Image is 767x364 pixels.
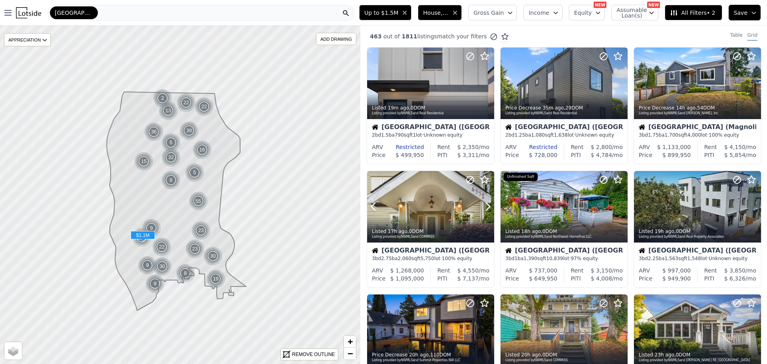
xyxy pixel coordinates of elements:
[292,351,335,358] div: REMOVE OUTLINE
[639,247,645,254] img: House
[132,228,151,247] div: 11
[4,342,22,360] a: Layers
[372,247,489,255] div: [GEOGRAPHIC_DATA] ([GEOGRAPHIC_DATA])
[191,221,211,240] img: g1.png
[724,275,745,282] span: $ 6,326
[177,93,196,112] div: 22
[188,191,209,211] div: 55
[505,274,519,282] div: Price
[639,105,757,111] div: Price Decrease , 54 DOM
[203,247,223,266] div: 30
[523,5,562,20] button: Income
[161,171,181,190] img: g1.png
[571,267,584,274] div: Rent
[505,358,624,363] div: Listing provided by NWMLS and COMPASS
[421,256,434,261] span: 5,750
[372,235,490,239] div: Listing provided by NWMLS and COMPASS
[688,256,701,261] span: 1,548
[145,274,165,293] div: 9
[372,111,490,116] div: Listing provided by NWMLS and Real Residential
[591,267,612,274] span: $ 3,150
[176,264,195,283] img: g1.png
[437,274,447,282] div: PITI
[662,152,691,158] span: $ 899,950
[634,47,761,164] a: Price Decrease 14h ago,54DOMListing provided byNWMLSand [PERSON_NAME], IncHouse[GEOGRAPHIC_DATA] ...
[639,358,757,363] div: Listing provided by NWMLS and [PERSON_NAME] RE [GEOGRAPHIC_DATA]
[717,143,756,151] div: /mo
[372,255,489,262] div: 3 bd 2.75 ba sqft lot · 100% equity
[450,267,489,274] div: /mo
[134,152,154,171] img: g1.png
[639,267,650,274] div: ARV
[142,219,161,238] div: 9
[542,105,564,111] time: 2025-08-20 14:39
[571,274,581,282] div: PITI
[734,9,747,17] span: Save
[132,228,152,247] img: g1.png
[159,101,178,120] img: g1.png
[505,124,623,132] div: [GEOGRAPHIC_DATA] ([GEOGRAPHIC_DATA])
[457,152,479,158] span: $ 3,311
[639,235,757,239] div: Listing provided by NWMLS and Real Property Associates
[179,121,199,140] div: 39
[437,151,447,159] div: PITI
[505,143,517,151] div: ARV
[372,247,378,254] img: House
[16,7,41,18] img: Lotside
[591,275,612,282] span: $ 4,008
[505,247,512,254] img: House
[504,173,538,181] div: Unfinished Sqft
[364,9,398,17] span: Up to $1.5M
[161,148,181,167] img: g1.png
[195,97,214,116] div: 22
[730,32,743,41] div: Table
[505,235,624,239] div: Listing provided by NWMLS and Northwest HomePros LLC
[176,264,195,283] div: 8
[152,237,172,257] img: g1.png
[546,256,563,261] span: 10,839
[179,121,199,140] img: g1.png
[360,32,509,41] div: out of listings
[657,144,691,150] span: $ 1,133,000
[367,47,494,164] a: Listed 19m ago,0DOMListing provided byNWMLSand Real ResidentialHouse[GEOGRAPHIC_DATA] ([GEOGRAPHI...
[344,336,356,348] a: Zoom in
[639,151,652,159] div: Price
[505,267,517,274] div: ARV
[704,267,717,274] div: Rent
[131,231,155,239] span: $1.1M
[185,239,205,259] img: g1.png
[505,352,624,358] div: Listed , 0 DOM
[185,239,205,259] div: 23
[655,352,674,358] time: 2025-08-19 16:29
[665,5,722,20] button: All Filters• 2
[409,352,429,358] time: 2025-08-19 19:22
[500,47,627,164] a: Price Decrease 35m ago,29DOMListing provided byNWMLSand Real ResidentialHouse[GEOGRAPHIC_DATA] ([...
[505,247,623,255] div: [GEOGRAPHIC_DATA] ([GEOGRAPHIC_DATA])
[206,269,226,288] img: g1.png
[142,219,161,238] img: g1.png
[714,151,756,159] div: /mo
[639,124,645,130] img: House
[145,274,165,293] img: g1.png
[372,132,489,138] div: 2 bd 1.5 ba sqft lot · Unknown equity
[188,191,209,211] img: g2.png
[468,5,517,20] button: Gross Gain
[639,132,756,138] div: 3 bd 1.75 ba sqft lot · 100% equity
[153,257,172,276] img: g1.png
[639,274,652,282] div: Price
[372,358,490,363] div: Listing provided by NWMLS and Summit Properties NW LLC
[185,163,205,182] img: g1.png
[395,132,404,138] span: 790
[634,171,761,288] a: Listed 19h ago,0DOMListing provided byNWMLSand Real Property AssociatesHouse[GEOGRAPHIC_DATA] ([G...
[591,144,612,150] span: $ 2,800
[161,133,181,152] div: 5
[372,274,385,282] div: Price
[591,152,612,158] span: $ 4,784
[574,9,592,17] span: Equity
[447,274,489,282] div: /mo
[55,9,93,17] span: [GEOGRAPHIC_DATA]
[569,5,605,20] button: Equity
[584,143,623,151] div: /mo
[159,101,178,120] div: 13
[153,257,172,276] div: 30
